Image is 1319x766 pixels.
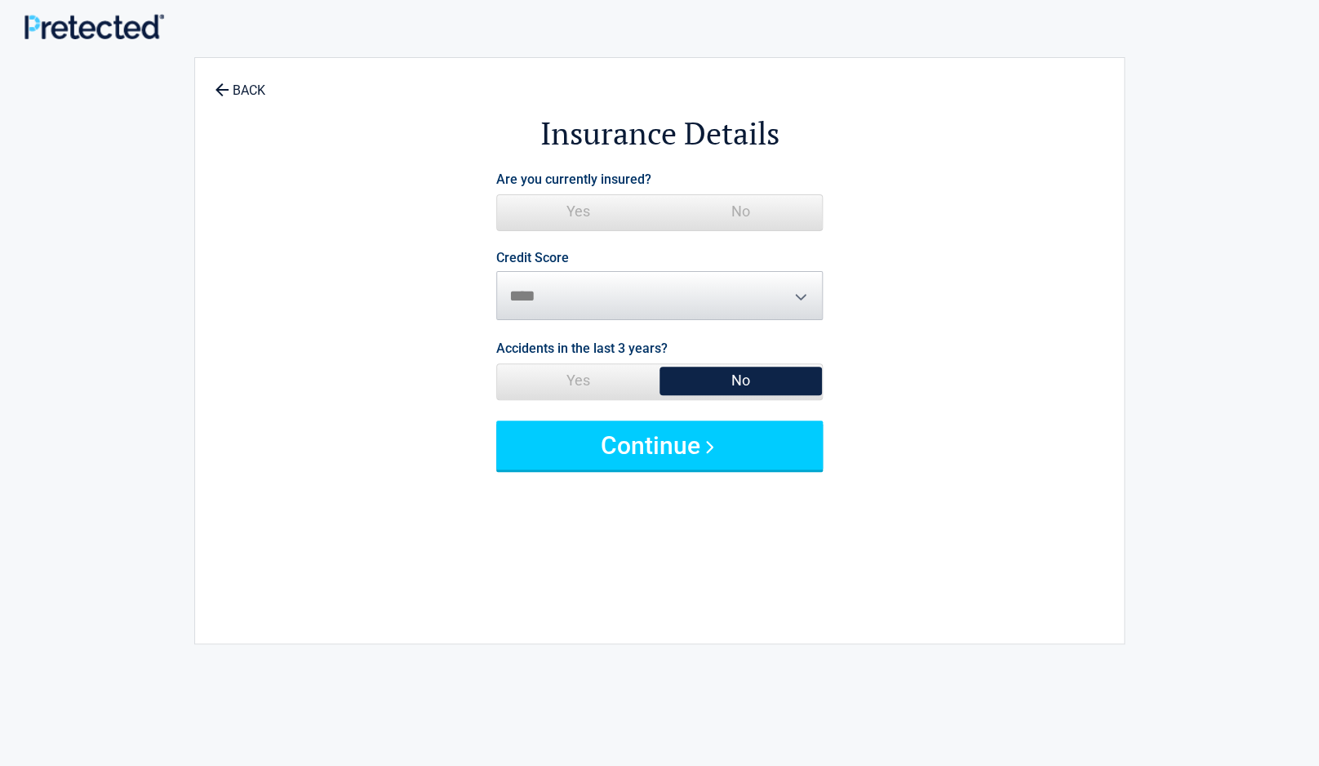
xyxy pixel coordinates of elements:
[496,337,668,359] label: Accidents in the last 3 years?
[285,113,1034,154] h2: Insurance Details
[24,14,164,39] img: Main Logo
[497,364,659,397] span: Yes
[496,252,569,265] label: Credit Score
[211,69,269,97] a: BACK
[659,195,822,228] span: No
[496,168,651,190] label: Are you currently insured?
[497,195,659,228] span: Yes
[659,364,822,397] span: No
[496,421,823,470] button: Continue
